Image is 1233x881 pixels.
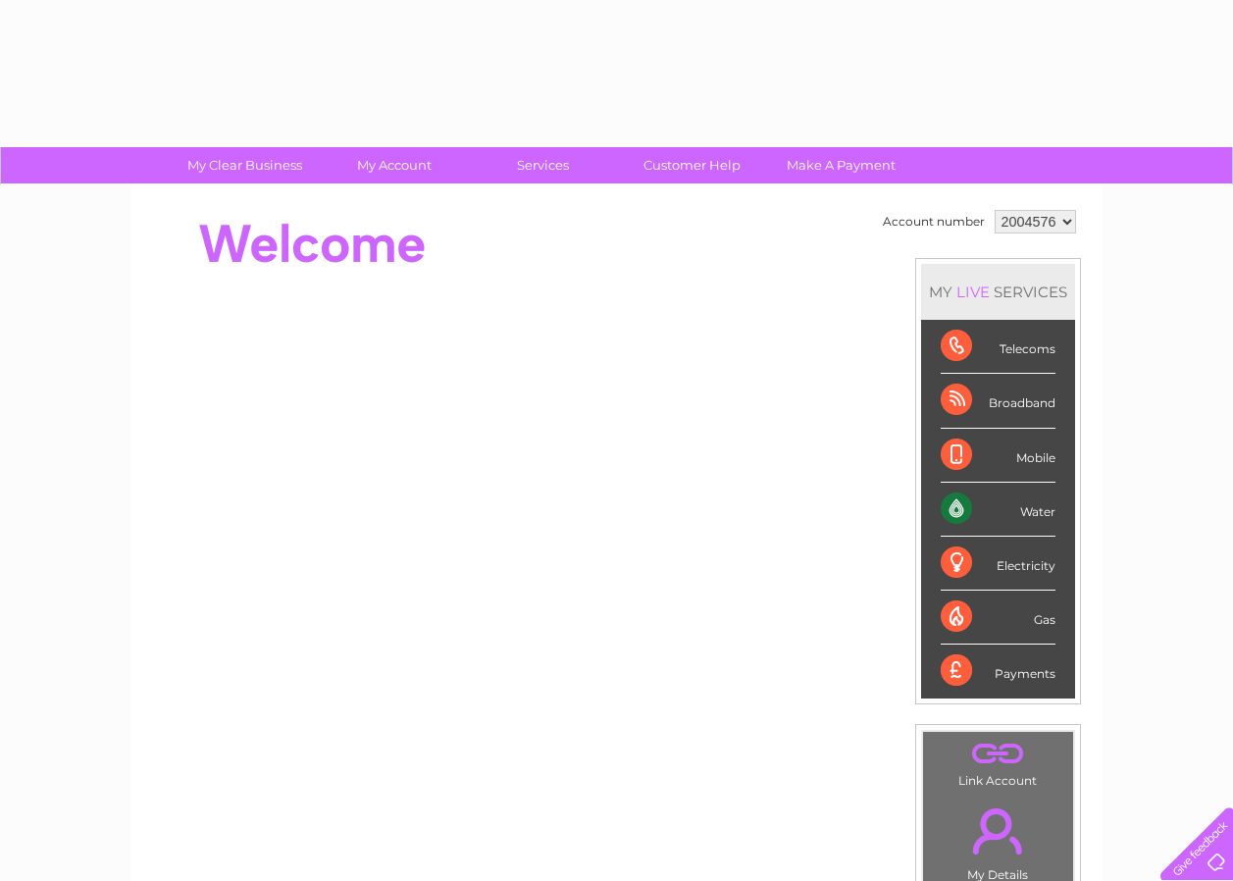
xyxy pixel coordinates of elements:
a: My Clear Business [164,147,326,183]
div: MY SERVICES [921,264,1075,320]
td: Link Account [922,731,1074,793]
a: Services [462,147,624,183]
a: . [928,797,1068,865]
div: Electricity [941,537,1055,591]
div: LIVE [952,283,994,301]
div: Telecoms [941,320,1055,374]
div: Broadband [941,374,1055,428]
div: Water [941,483,1055,537]
a: . [928,737,1068,771]
a: My Account [313,147,475,183]
a: Customer Help [611,147,773,183]
div: Payments [941,645,1055,698]
td: Account number [878,205,990,238]
div: Mobile [941,429,1055,483]
div: Gas [941,591,1055,645]
a: Make A Payment [760,147,922,183]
